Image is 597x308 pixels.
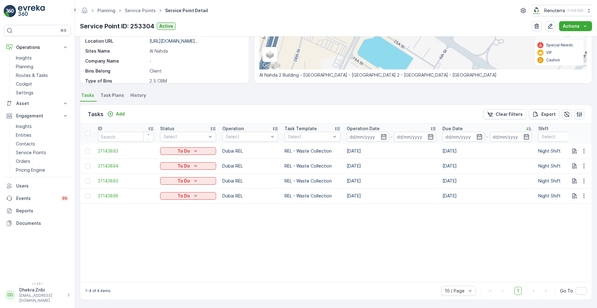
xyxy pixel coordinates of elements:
p: Contacts [16,141,35,147]
p: Routes & Tasks [16,72,48,78]
img: Screenshot_2024-07-26_at_13.33.01.png [532,7,542,14]
p: Service Point ID: 253304 [80,21,154,31]
a: Documents [4,217,71,230]
button: Actions [559,21,592,31]
a: Settings [13,88,71,97]
p: Entities [16,132,31,138]
p: Special Needs [546,43,573,48]
td: [DATE] [439,159,535,173]
td: [DATE] [344,173,439,188]
p: Select [164,134,206,140]
button: DDDhekra.Zribi[EMAIL_ADDRESS][DOMAIN_NAME] [4,287,71,303]
a: Open this area in Google Maps (opens a new window) [261,61,281,69]
p: 2.5 CBM [150,78,242,84]
p: VIP [546,50,552,55]
a: Planning [97,8,115,13]
a: Orders [13,157,71,166]
p: Orders [16,158,30,164]
a: 21143894 [98,163,154,169]
p: Al Nahda 2 Building - [GEOGRAPHIC_DATA] - [GEOGRAPHIC_DATA] 2 - [GEOGRAPHIC_DATA] - [GEOGRAPHIC_D... [259,72,587,78]
p: Planning [16,64,33,70]
p: Clear Filters [496,111,523,117]
p: Cockpit [16,81,32,87]
p: [EMAIL_ADDRESS][DOMAIN_NAME] [19,293,64,303]
td: Dubai REL [219,159,281,173]
span: Service Point Detail [164,7,209,14]
div: DD [5,290,15,300]
p: Tasks [88,110,104,119]
a: Layers [263,48,277,61]
td: Dubai REL [219,144,281,159]
p: Engagement [16,113,58,119]
button: Operations [4,41,71,54]
span: 21143893 [98,148,154,154]
p: Bins Belong [85,68,147,74]
p: Operation Date [347,126,380,132]
a: Users [4,180,71,192]
button: Export [529,109,559,119]
p: Task Template [285,126,317,132]
p: Type of Bins [85,78,147,84]
p: - [150,58,242,64]
td: [DATE] [439,173,535,188]
button: Asset [4,97,71,110]
a: Entities [13,131,71,140]
img: logo_light-DOdMpM7g.png [18,5,45,17]
p: Add [116,111,125,117]
input: Search [98,132,154,142]
p: Export [541,111,556,117]
p: Status [160,126,174,132]
p: To Do [178,178,190,184]
a: 21143895 [98,178,154,184]
p: Select [226,134,269,140]
p: To Do [178,193,190,199]
button: To Do [160,147,216,155]
p: To Do [178,148,190,154]
p: Renuterra [544,7,565,14]
div: Toggle Row Selected [85,163,90,168]
span: v 1.48.1 [4,282,71,286]
p: Users [16,183,68,189]
span: 1 [514,287,522,295]
p: Dhekra.Zribi [19,287,64,293]
span: Go To [560,288,573,294]
p: Pricing Engine [16,167,45,173]
img: logo [4,5,16,17]
p: Operations [16,44,58,50]
input: dd/mm/yyyy [490,132,532,142]
td: [DATE] [439,144,535,159]
input: dd/mm/yyyy [442,132,485,142]
p: Al Nahda [150,48,242,54]
a: Cockpit [13,80,71,88]
a: Service Points [125,8,156,13]
p: Settings [16,90,34,96]
a: Reports [4,205,71,217]
p: Shift [538,126,548,132]
p: Insights [16,55,32,61]
p: Sites Name [85,48,147,54]
a: Homepage [81,9,88,15]
button: Renuterra(+04:00) [532,5,592,16]
div: Toggle Row Selected [85,178,90,183]
p: - [391,133,393,140]
a: Contacts [13,140,71,148]
button: Add [105,110,127,118]
p: Client [150,68,242,74]
p: Operation [222,126,244,132]
td: REL - Waste Collection [281,173,344,188]
td: [DATE] [439,188,535,203]
p: Caution [546,58,560,63]
div: Toggle Row Selected [85,193,90,198]
td: REL - Waste Collection [281,159,344,173]
p: Active [159,23,173,29]
td: [DATE] [344,144,439,159]
input: dd/mm/yyyy [394,132,437,142]
a: Pricing Engine [13,166,71,174]
p: ID [98,126,102,132]
td: Dubai REL [219,173,281,188]
p: Documents [16,220,68,226]
p: Due Date [442,126,463,132]
p: Actions [563,23,580,29]
span: Task Plans [100,92,124,98]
